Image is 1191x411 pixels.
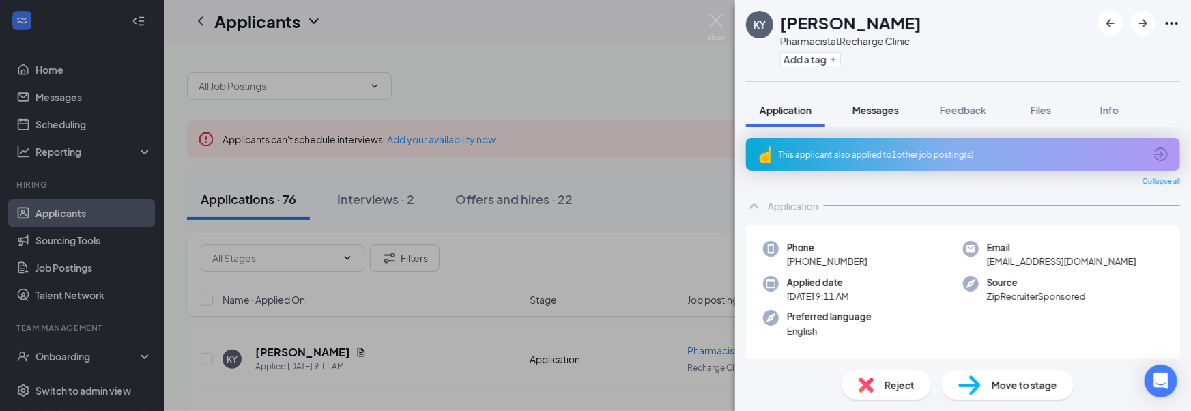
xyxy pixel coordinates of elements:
svg: ArrowRight [1135,15,1151,31]
div: Open Intercom Messenger [1145,365,1177,397]
svg: ArrowCircle [1153,146,1169,162]
span: Application [760,104,812,116]
div: Pharmacist at Recharge Clinic [780,34,921,48]
span: Preferred language [787,310,872,324]
button: ArrowLeftNew [1098,11,1123,36]
span: Files [1031,104,1051,116]
span: Messages [852,104,899,116]
span: Phone [787,241,867,255]
span: Source [987,276,1086,289]
span: [DATE] 9:11 AM [787,289,849,303]
svg: ArrowLeftNew [1102,15,1119,31]
span: Reject [885,378,915,393]
h1: [PERSON_NAME] [780,11,921,34]
div: Application [768,199,818,213]
svg: Plus [829,55,837,63]
span: Feedback [940,104,986,116]
div: This applicant also applied to 1 other job posting(s) [779,149,1145,160]
span: Collapse all [1143,176,1180,187]
span: [PHONE_NUMBER] [787,255,867,268]
span: Email [987,241,1136,255]
span: English [787,324,872,338]
svg: ChevronUp [746,198,762,214]
div: KY [754,18,766,31]
span: Info [1100,104,1119,116]
span: Applied date [787,276,849,289]
span: ZipRecruiterSponsored [987,289,1086,303]
span: [EMAIL_ADDRESS][DOMAIN_NAME] [987,255,1136,268]
svg: Ellipses [1164,15,1180,31]
span: Move to stage [992,378,1057,393]
button: ArrowRight [1131,11,1156,36]
button: PlusAdd a tag [780,52,841,66]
